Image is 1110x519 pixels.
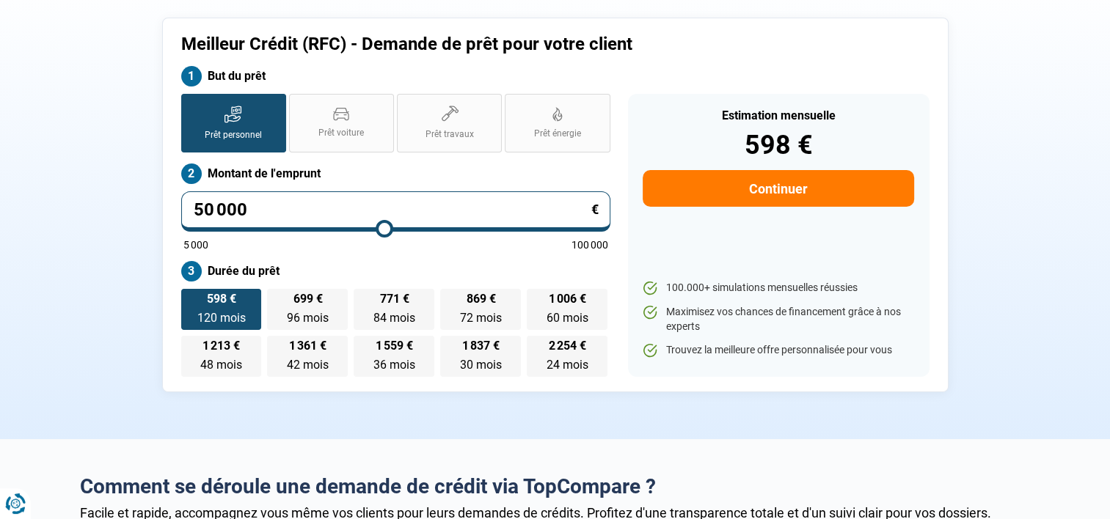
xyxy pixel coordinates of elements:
[549,340,586,352] span: 2 254 €
[205,129,262,141] span: Prêt personnel
[197,311,245,325] span: 120 mois
[547,358,588,372] span: 24 mois
[549,293,586,305] span: 1 006 €
[643,281,913,295] li: 100.000+ simulations mensuelles réussies
[183,240,208,250] span: 5 000
[287,311,329,325] span: 96 mois
[643,132,913,158] div: 598 €
[181,261,610,281] label: Durée du prêt
[643,170,913,207] button: Continuer
[643,343,913,358] li: Trouvez la meilleure offre personnalisée pour vous
[80,474,1031,499] h2: Comment se déroule une demande de crédit via TopCompare ?
[572,240,608,250] span: 100 000
[460,311,502,325] span: 72 mois
[373,358,415,372] span: 36 mois
[376,340,413,352] span: 1 559 €
[200,358,242,372] span: 48 mois
[591,203,599,216] span: €
[547,311,588,325] span: 60 mois
[293,293,322,305] span: 699 €
[287,358,329,372] span: 42 mois
[466,293,495,305] span: 869 €
[206,293,235,305] span: 598 €
[373,311,415,325] span: 84 mois
[289,340,326,352] span: 1 361 €
[202,340,240,352] span: 1 213 €
[643,110,913,122] div: Estimation mensuelle
[181,66,610,86] label: But du prêt
[462,340,500,352] span: 1 837 €
[534,128,581,140] span: Prêt énergie
[379,293,409,305] span: 771 €
[426,128,474,141] span: Prêt travaux
[318,127,364,139] span: Prêt voiture
[181,34,738,55] h1: Meilleur Crédit (RFC) - Demande de prêt pour votre client
[643,305,913,334] li: Maximisez vos chances de financement grâce à nos experts
[181,163,610,184] label: Montant de l'emprunt
[460,358,502,372] span: 30 mois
